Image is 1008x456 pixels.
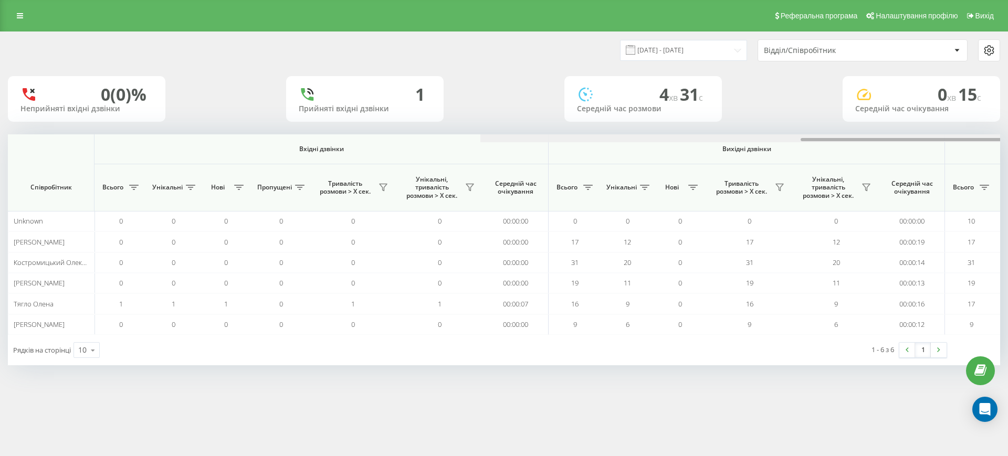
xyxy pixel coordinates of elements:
[299,104,431,113] div: Прийняті вхідні дзвінки
[977,92,981,103] span: c
[879,231,945,252] td: 00:00:19
[20,104,153,113] div: Неприйняті вхідні дзвінки
[879,211,945,231] td: 00:00:00
[351,258,355,267] span: 0
[968,299,975,309] span: 17
[351,216,355,226] span: 0
[834,299,838,309] span: 9
[279,278,283,288] span: 0
[577,104,709,113] div: Середній час розмови
[224,320,228,329] span: 0
[13,345,71,355] span: Рядків на сторінці
[970,320,973,329] span: 9
[279,216,283,226] span: 0
[279,299,283,309] span: 0
[573,216,577,226] span: 0
[571,299,579,309] span: 16
[711,179,772,196] span: Тривалість розмови > Х сек.
[224,278,228,288] span: 0
[968,237,975,247] span: 17
[798,175,858,200] span: Унікальні, тривалість розмови > Х сек.
[14,216,43,226] span: Unknown
[119,216,123,226] span: 0
[571,258,579,267] span: 31
[746,299,753,309] span: 16
[172,320,175,329] span: 0
[915,343,931,357] a: 1
[678,237,682,247] span: 0
[678,258,682,267] span: 0
[879,252,945,273] td: 00:00:14
[781,12,858,20] span: Реферальна програма
[483,211,549,231] td: 00:00:00
[483,293,549,314] td: 00:00:07
[438,237,442,247] span: 0
[14,278,65,288] span: [PERSON_NAME]
[764,46,889,55] div: Відділ/Співробітник
[659,83,680,105] span: 4
[119,299,123,309] span: 1
[172,237,175,247] span: 0
[938,83,958,105] span: 0
[958,83,981,105] span: 15
[834,320,838,329] span: 6
[315,179,375,196] span: Тривалість розмови > Х сек.
[554,183,580,192] span: Всього
[172,278,175,288] span: 0
[699,92,703,103] span: c
[402,175,462,200] span: Унікальні, тривалість розмови > Х сек.
[152,183,183,192] span: Унікальні
[438,258,442,267] span: 0
[14,320,65,329] span: [PERSON_NAME]
[879,314,945,335] td: 00:00:12
[351,237,355,247] span: 0
[626,216,629,226] span: 0
[224,258,228,267] span: 0
[606,183,637,192] span: Унікальні
[879,273,945,293] td: 00:00:13
[483,273,549,293] td: 00:00:00
[680,83,703,105] span: 31
[626,299,629,309] span: 9
[975,12,994,20] span: Вихід
[351,278,355,288] span: 0
[224,237,228,247] span: 0
[14,237,65,247] span: [PERSON_NAME]
[879,293,945,314] td: 00:00:16
[224,216,228,226] span: 0
[678,278,682,288] span: 0
[834,216,838,226] span: 0
[224,299,228,309] span: 1
[100,183,126,192] span: Всього
[438,299,442,309] span: 1
[351,320,355,329] span: 0
[119,237,123,247] span: 0
[571,237,579,247] span: 17
[483,252,549,273] td: 00:00:00
[968,278,975,288] span: 19
[257,183,292,192] span: Пропущені
[351,299,355,309] span: 1
[571,278,579,288] span: 19
[746,278,753,288] span: 19
[972,397,997,422] div: Open Intercom Messenger
[678,299,682,309] span: 0
[119,320,123,329] span: 0
[172,216,175,226] span: 0
[483,231,549,252] td: 00:00:00
[573,320,577,329] span: 9
[833,258,840,267] span: 20
[968,216,975,226] span: 10
[119,278,123,288] span: 0
[101,84,146,104] div: 0 (0)%
[968,258,975,267] span: 31
[624,258,631,267] span: 20
[573,145,920,153] span: Вихідні дзвінки
[279,320,283,329] span: 0
[746,258,753,267] span: 31
[947,92,958,103] span: хв
[748,216,751,226] span: 0
[669,92,680,103] span: хв
[624,278,631,288] span: 11
[279,258,283,267] span: 0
